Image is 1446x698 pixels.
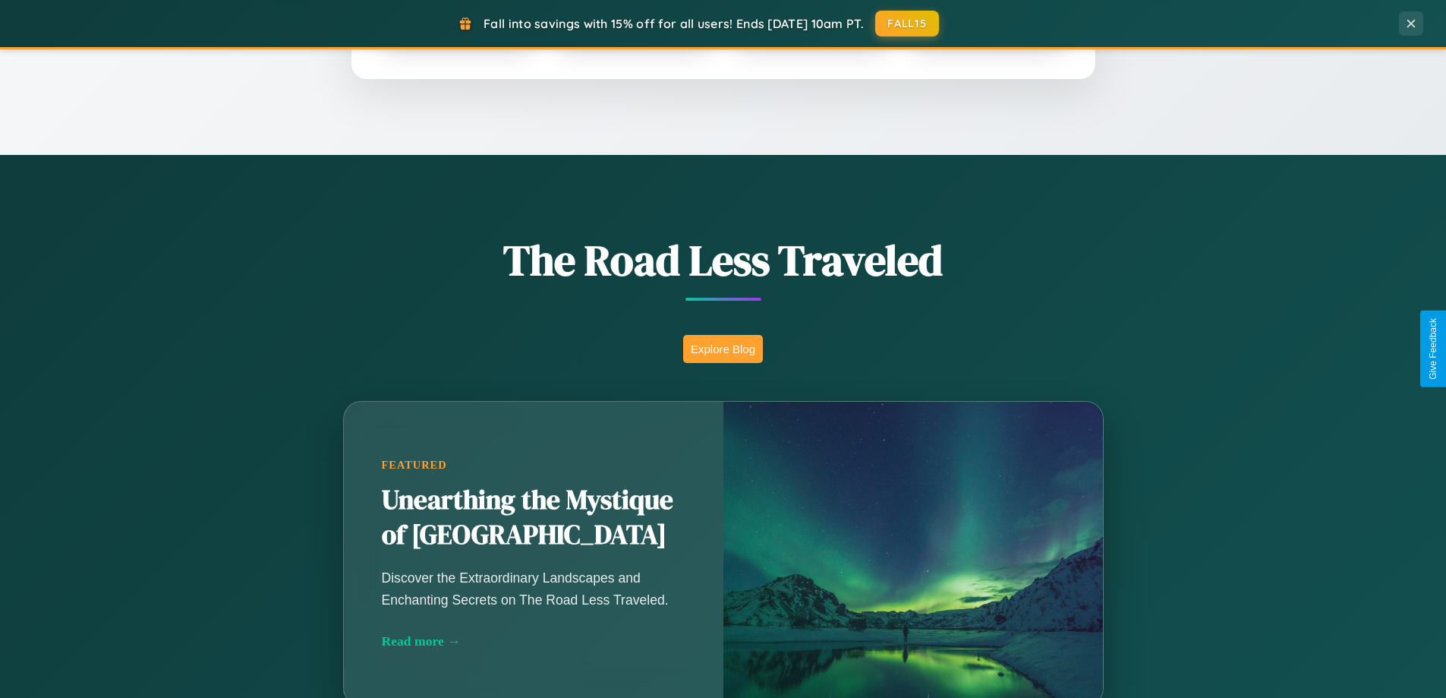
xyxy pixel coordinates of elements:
h1: The Road Less Traveled [268,231,1179,289]
button: FALL15 [875,11,939,36]
div: Give Feedback [1428,318,1438,380]
p: Discover the Extraordinary Landscapes and Enchanting Secrets on The Road Less Traveled. [382,567,685,610]
span: Fall into savings with 15% off for all users! Ends [DATE] 10am PT. [484,16,864,31]
div: Featured [382,459,685,472]
button: Explore Blog [683,335,763,363]
h2: Unearthing the Mystique of [GEOGRAPHIC_DATA] [382,483,685,553]
div: Read more → [382,633,685,649]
